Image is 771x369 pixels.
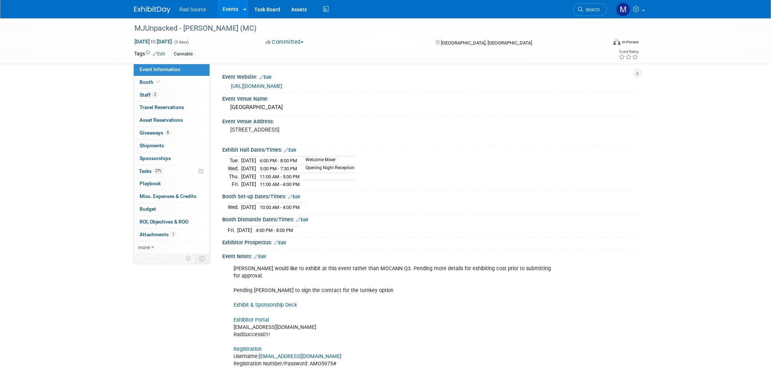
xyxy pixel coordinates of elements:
[140,117,183,123] span: Asset Reservations
[284,148,296,153] a: Edit
[153,168,163,174] span: 27%
[222,71,637,81] div: Event Website:
[222,251,637,260] div: Event Notes:
[179,7,206,12] span: Rad Source
[134,203,210,215] a: Budget
[222,214,637,224] div: Booth Dismantle Dates/Times:
[260,166,297,171] span: 5:00 PM - 7:30 PM
[134,6,171,13] img: ExhibitDay
[150,39,157,44] span: to
[274,240,286,245] a: Edit
[140,232,176,237] span: Attachments
[134,241,210,254] a: more
[140,193,196,199] span: Misc. Expenses & Credits
[140,104,184,110] span: Travel Reservations
[228,165,241,173] td: Wed.
[260,182,300,187] span: 11:00 AM - 4:00 PM
[228,157,241,165] td: Tue.
[228,172,241,180] td: Thu.
[256,228,293,233] span: 4:00 PM - 8:00 PM
[132,22,596,35] div: MJUnpacked - [PERSON_NAME] (MC)
[222,191,637,201] div: Booth Set-up Dates/Times:
[241,172,256,180] td: [DATE]
[260,158,297,163] span: 6:00 PM - 8:00 PM
[228,102,631,113] div: [GEOGRAPHIC_DATA]
[140,206,156,212] span: Budget
[134,114,210,127] a: Asset Reservations
[134,38,172,45] span: [DATE] [DATE]
[234,317,269,323] a: Exhibitor Portal
[195,254,210,263] td: Toggle Event Tabs
[140,79,162,85] span: Booth
[134,216,210,228] a: ROI, Objectives & ROO
[616,3,630,16] img: Melissa Conboy
[296,217,308,222] a: Edit
[134,140,210,152] a: Shipments
[228,180,241,188] td: Fri.
[234,302,297,308] a: Exhibit & Sponsorship Deck
[241,165,256,173] td: [DATE]
[173,40,189,44] span: (3 days)
[157,80,160,84] i: Booth reservation complete
[263,38,306,46] button: Committed
[222,116,637,125] div: Event Venue Address:
[237,226,252,234] td: [DATE]
[241,203,256,211] td: [DATE]
[228,203,241,211] td: Wed.
[134,63,210,76] a: Event Information
[140,219,188,225] span: ROI, Objectives & ROO
[134,127,210,139] a: Giveaways8
[182,254,195,263] td: Personalize Event Tab Strip
[301,157,355,165] td: Welcome Mixer
[260,205,300,210] span: 10:00 AM - 4:00 PM
[441,40,532,46] span: [GEOGRAPHIC_DATA], [GEOGRAPHIC_DATA]
[152,92,158,97] span: 2
[134,89,210,101] a: Staff2
[140,92,158,98] span: Staff
[134,152,210,165] a: Sponsorships
[140,155,171,161] span: Sponsorships
[231,83,282,89] a: [URL][DOMAIN_NAME]
[288,194,300,199] a: Edit
[140,130,171,136] span: Giveaways
[228,226,237,234] td: Fri.
[172,50,195,58] div: Cannabis
[140,143,164,148] span: Shipments
[134,101,210,114] a: Travel Reservations
[254,254,266,259] a: Edit
[619,50,638,54] div: Event Rating
[301,165,355,173] td: Opening Night Reception
[134,50,165,58] td: Tags
[171,232,176,237] span: 1
[134,229,210,241] a: Attachments1
[573,3,607,16] a: Search
[140,66,180,72] span: Event Information
[139,168,163,174] span: Tasks
[241,180,256,188] td: [DATE]
[622,39,639,45] div: In-Person
[153,51,165,57] a: Edit
[222,237,637,246] div: Exhibitor Prospectus:
[140,180,161,186] span: Playbook
[260,174,300,179] span: 11:00 AM - 5:00 PM
[222,93,637,102] div: Event Venue Name:
[134,165,210,178] a: Tasks27%
[230,127,387,133] pre: [STREET_ADDRESS]
[134,76,210,89] a: Booth
[259,353,341,360] a: [EMAIL_ADDRESS][DOMAIN_NAME]
[564,38,639,49] div: Event Format
[134,178,210,190] a: Playbook
[241,157,256,165] td: [DATE]
[583,7,600,12] span: Search
[134,190,210,203] a: Misc. Expenses & Credits
[222,144,637,154] div: Exhibit Hall Dates/Times:
[259,75,271,80] a: Edit
[613,39,621,45] img: Format-Inperson.png
[138,244,150,250] span: more
[234,346,262,352] a: Registration
[165,130,171,135] span: 8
